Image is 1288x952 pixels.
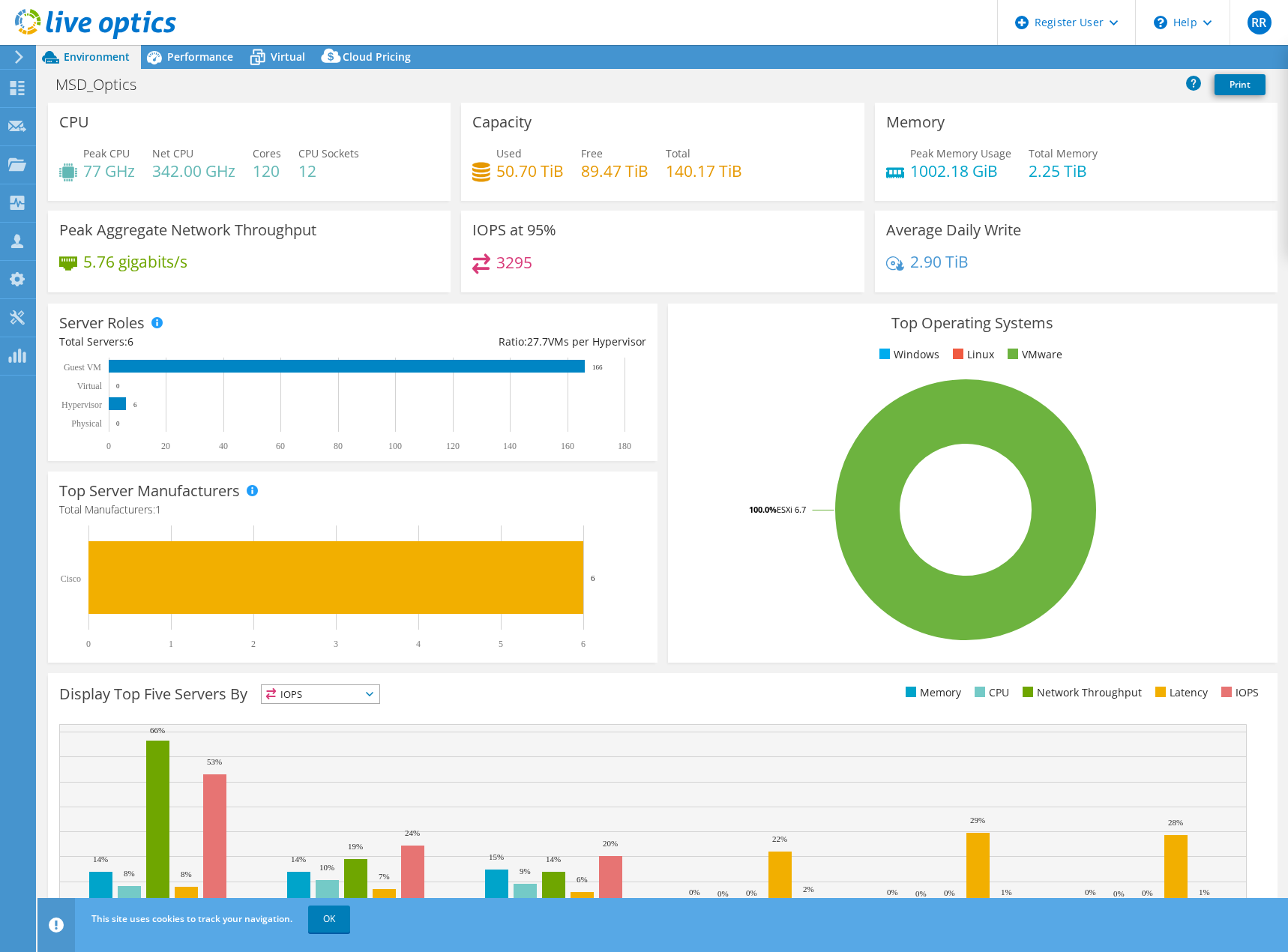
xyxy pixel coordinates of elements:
text: 0% [944,888,955,897]
h4: 1002.18 GiB [910,163,1011,179]
text: 14% [291,855,306,864]
text: Virtual [77,381,103,391]
span: Peak Memory Usage [910,146,1011,160]
text: 28% [1168,818,1183,827]
text: 1% [1001,888,1012,897]
text: Cisco [61,573,81,584]
text: 100 [388,441,402,451]
a: Print [1215,74,1266,95]
div: Total Servers: [59,334,352,350]
text: 1 [169,639,173,649]
span: Net CPU [152,146,193,160]
span: 6 [127,334,133,349]
h4: 2.90 TiB [910,253,969,270]
text: 29% [970,816,985,825]
text: 15% [489,852,504,861]
svg: \n [1154,16,1167,29]
text: 80 [334,441,343,451]
span: This site uses cookies to track your navigation. [91,912,292,925]
text: 5 [499,639,503,649]
text: 0% [689,888,700,897]
text: 6 [133,401,137,409]
span: IOPS [262,685,379,703]
span: Peak CPU [83,146,130,160]
text: 24% [405,828,420,837]
span: Cloud Pricing [343,49,411,64]
text: 0% [1142,888,1153,897]
text: 0% [1085,888,1096,897]
span: 1 [155,502,161,516]
li: Network Throughput [1019,684,1142,701]
text: 0% [717,889,729,898]
h3: CPU [59,114,89,130]
li: Memory [902,684,961,701]
h4: 77 GHz [83,163,135,179]
h4: 2.25 TiB [1029,163,1098,179]
text: 66% [150,726,165,735]
text: 0 [106,441,111,451]
text: 10% [319,863,334,872]
text: 20% [603,839,618,848]
text: 9% [520,867,531,876]
text: 6 [581,639,586,649]
h4: 89.47 TiB [581,163,648,179]
text: 3 [334,639,338,649]
text: 0 [116,382,120,390]
text: 0% [915,889,927,898]
text: 0 [116,420,120,427]
li: Windows [876,346,939,363]
li: Linux [949,346,994,363]
span: Used [496,146,522,160]
div: Ratio: VMs per Hypervisor [352,334,645,350]
span: Cores [253,146,281,160]
span: Virtual [271,49,305,64]
text: 0 [86,639,91,649]
text: 0% [887,888,898,897]
text: 8% [124,869,135,878]
h4: 12 [298,163,359,179]
text: 140 [503,441,517,451]
h4: 5.76 gigabits/s [83,253,187,270]
span: CPU Sockets [298,146,359,160]
text: 160 [561,441,574,451]
text: 7% [379,872,390,881]
h4: 120 [253,163,281,179]
span: RR [1248,10,1272,34]
span: 27.7 [527,334,548,349]
h4: Total Manufacturers: [59,501,646,518]
text: Hypervisor [61,400,102,410]
h3: IOPS at 95% [472,222,556,238]
h4: 140.17 TiB [666,163,742,179]
h3: Peak Aggregate Network Throughput [59,222,316,238]
text: 53% [207,757,222,766]
h1: MSD_Optics [49,76,160,93]
span: Performance [167,49,233,64]
h3: Memory [886,114,945,130]
text: 14% [546,855,561,864]
text: 8% [181,870,192,879]
span: Total [666,146,690,160]
span: Total Memory [1029,146,1098,160]
h3: Capacity [472,114,532,130]
tspan: ESXi 6.7 [777,504,806,515]
text: 166 [592,364,603,371]
h3: Top Operating Systems [679,315,1266,331]
li: IOPS [1218,684,1259,701]
text: 1% [1199,888,1210,897]
text: 0% [1113,889,1125,898]
text: Guest VM [64,362,101,373]
text: 0% [746,888,757,897]
li: VMware [1004,346,1062,363]
tspan: 100.0% [749,504,777,515]
text: 6 [591,573,595,582]
text: 60 [276,441,285,451]
a: OK [308,906,350,933]
text: 14% [93,855,108,864]
text: 180 [618,441,631,451]
text: 19% [348,842,363,851]
text: 2 [251,639,256,649]
text: Physical [71,418,102,429]
li: CPU [971,684,1009,701]
text: 6% [577,875,588,884]
text: 4 [416,639,421,649]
